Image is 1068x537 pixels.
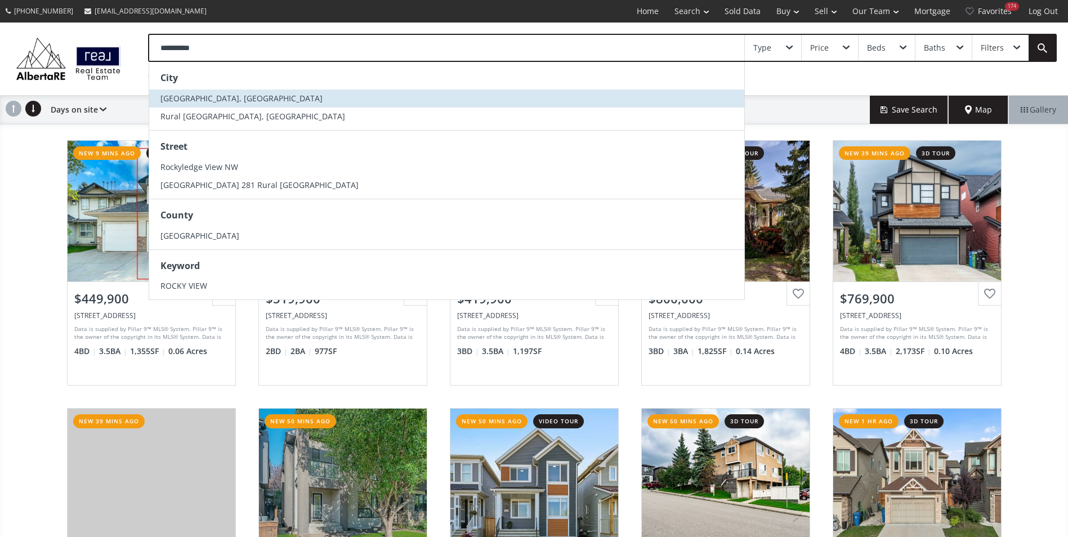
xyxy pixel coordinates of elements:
a: new 39 mins ago3d tour$769,900[STREET_ADDRESS]Data is supplied by Pillar 9™ MLS® System. Pillar 9... [821,129,1013,397]
span: Rockyledge View NW [160,162,238,172]
span: [GEOGRAPHIC_DATA] 281 Rural [GEOGRAPHIC_DATA] [160,180,359,190]
span: 0.10 Acres [934,346,973,357]
img: Logo [11,35,126,83]
span: 3.5 BA [865,346,893,357]
span: 977 SF [315,346,337,357]
span: Gallery [1021,104,1056,115]
span: [GEOGRAPHIC_DATA] [160,230,239,241]
span: 3 BD [649,346,671,357]
strong: City [160,71,178,84]
div: 231 Harvest Gold Place NE, Calgary, AB T3K 4Y1 [74,311,229,320]
span: [PHONE_NUMBER] [14,6,73,16]
div: $449,900 [74,290,229,307]
div: Type [753,44,771,52]
span: 4 BD [840,346,862,357]
strong: Street [160,140,187,153]
strong: County [160,209,193,221]
div: Data is supplied by Pillar 9™ MLS® System. Pillar 9™ is the owner of the copyright in its MLS® Sy... [266,325,417,342]
div: 174 [1005,2,1019,11]
div: Filters [981,44,1004,52]
div: Data is supplied by Pillar 9™ MLS® System. Pillar 9™ is the owner of the copyright in its MLS® Sy... [840,325,991,342]
span: [GEOGRAPHIC_DATA], [GEOGRAPHIC_DATA] [160,93,323,104]
div: Data is supplied by Pillar 9™ MLS® System. Pillar 9™ is the owner of the copyright in its MLS® Sy... [457,325,609,342]
span: 1,825 SF [698,346,733,357]
div: 39 Walden Green SE, Calgary, AB T2X 0Z4 [840,311,994,320]
div: Data is supplied by Pillar 9™ MLS® System. Pillar 9™ is the owner of the copyright in its MLS® Sy... [74,325,226,342]
div: 76 Edgeland Road NW, Calgary, AB T3A 2Y4 [649,311,803,320]
span: 2,173 SF [896,346,931,357]
span: 4 BD [74,346,96,357]
span: 1,355 SF [130,346,166,357]
span: [EMAIL_ADDRESS][DOMAIN_NAME] [95,6,207,16]
span: Map [965,104,992,115]
div: Baths [924,44,945,52]
div: 606 Redstone Crescent NE, Calgary, AB T3N 1M3 [457,311,611,320]
span: 3.5 BA [482,346,510,357]
div: Days on site [45,96,106,124]
div: Price [810,44,829,52]
a: [EMAIL_ADDRESS][DOMAIN_NAME] [79,1,212,21]
span: Rural [GEOGRAPHIC_DATA], [GEOGRAPHIC_DATA] [160,111,345,122]
button: Save Search [870,96,949,124]
strong: Keyword [160,259,200,272]
span: 2 BA [291,346,312,357]
span: 2 BD [266,346,288,357]
span: 0.06 Acres [168,346,207,357]
span: 0.14 Acres [736,346,775,357]
div: $769,900 [840,290,994,307]
div: 930 6 Avenue SW #2306, Calgary, AB T2P 1J3 [266,311,420,320]
span: ROCKY VIEW [160,280,207,291]
span: 3 BD [457,346,479,357]
div: [GEOGRAPHIC_DATA], [GEOGRAPHIC_DATA] [148,68,312,84]
div: Gallery [1008,96,1068,124]
span: 1,197 SF [513,346,542,357]
a: new 9 mins ago3d tour$449,900[STREET_ADDRESS]Data is supplied by Pillar 9™ MLS® System. Pillar 9™... [56,129,247,397]
span: 3 BA [673,346,695,357]
div: Map [949,96,1008,124]
div: Beds [867,44,886,52]
div: Data is supplied by Pillar 9™ MLS® System. Pillar 9™ is the owner of the copyright in its MLS® Sy... [649,325,800,342]
span: 3.5 BA [99,346,127,357]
